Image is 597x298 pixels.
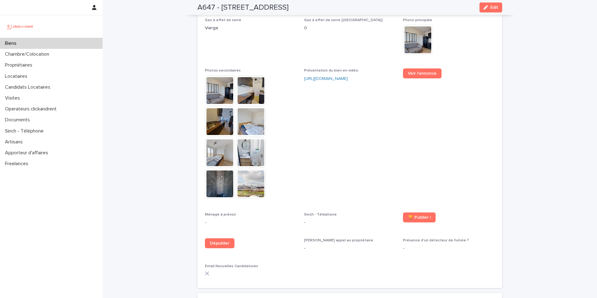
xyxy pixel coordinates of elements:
[304,77,348,81] a: [URL][DOMAIN_NAME]
[197,3,289,12] h2: A647 - [STREET_ADDRESS]
[205,264,258,268] span: Email Nouvelles Candidatures
[210,241,229,245] span: Dépublier
[304,25,396,31] p: 0
[479,2,502,12] button: Edit
[2,106,62,112] p: Operateurs clickandrent
[490,5,498,10] span: Edit
[408,215,431,220] span: 🏆 Publier !
[2,84,55,90] p: Candidats Locataires
[205,238,234,248] a: Dépublier
[2,139,28,145] p: Artisans
[304,69,358,72] span: Présentation du bien en vidéo
[403,18,432,22] span: Photo principale
[2,40,21,46] p: Biens
[408,71,437,76] span: Voir l'annonce
[2,51,54,57] p: Chambre/Colocation
[2,128,49,134] p: Sinch - Téléphone
[2,150,53,156] p: Apporteur d'affaires
[304,239,373,242] span: [PERSON_NAME] appel au propriétaire
[5,20,35,33] img: UCB0brd3T0yccxBKYDjQ
[403,245,495,252] p: -
[205,18,241,22] span: Gaz à effet de serre
[205,219,297,226] p: -
[304,18,383,22] span: Gaz à effet de serre ([GEOGRAPHIC_DATA])
[2,73,32,79] p: Locataires
[304,245,396,252] p: -
[403,239,469,242] span: Présence d'un détecteur de fumée ?
[403,68,442,78] a: Voir l'annonce
[304,213,337,217] span: Sinch - Téléphone
[2,117,35,123] p: Documents
[205,69,241,72] span: Photos secondaires
[304,219,396,226] p: -
[2,161,33,167] p: Freelances
[205,25,297,31] p: Vierge
[205,213,236,217] span: Ménage à prévoir
[403,212,436,222] a: 🏆 Publier !
[2,95,25,101] p: Visites
[2,62,37,68] p: Propriétaires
